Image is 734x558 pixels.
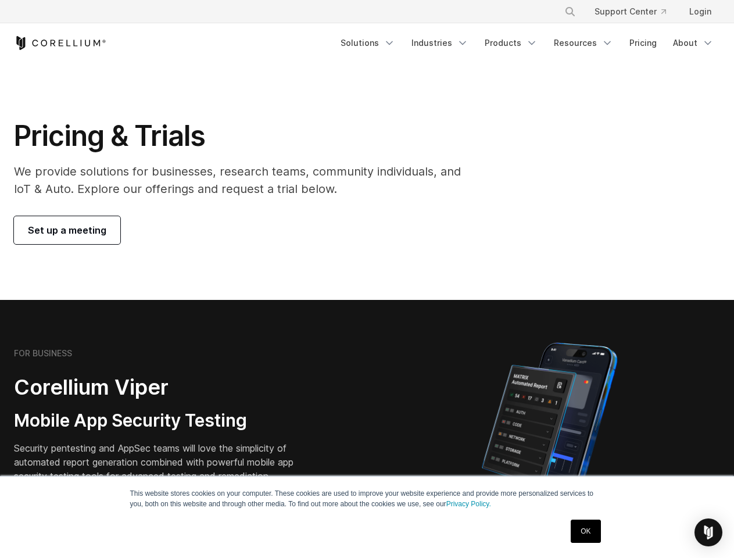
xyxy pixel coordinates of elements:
h6: FOR BUSINESS [14,348,72,359]
a: Support Center [585,1,675,22]
a: Set up a meeting [14,216,120,244]
button: Search [560,1,581,22]
a: About [666,33,721,53]
img: Corellium MATRIX automated report on iPhone showing app vulnerability test results across securit... [462,337,637,541]
p: This website stores cookies on your computer. These cookies are used to improve your website expe... [130,488,604,509]
div: Open Intercom Messenger [694,518,722,546]
a: Login [680,1,721,22]
span: Set up a meeting [28,223,106,237]
h1: Pricing & Trials [14,119,477,153]
a: Corellium Home [14,36,106,50]
p: We provide solutions for businesses, research teams, community individuals, and IoT & Auto. Explo... [14,163,477,198]
div: Navigation Menu [550,1,721,22]
a: Industries [404,33,475,53]
a: Privacy Policy. [446,500,491,508]
a: Solutions [334,33,402,53]
a: Pricing [622,33,664,53]
p: Security pentesting and AppSec teams will love the simplicity of automated report generation comb... [14,441,311,483]
a: Resources [547,33,620,53]
a: Products [478,33,545,53]
a: OK [571,520,600,543]
div: Navigation Menu [334,33,721,53]
h2: Corellium Viper [14,374,311,400]
h3: Mobile App Security Testing [14,410,311,432]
